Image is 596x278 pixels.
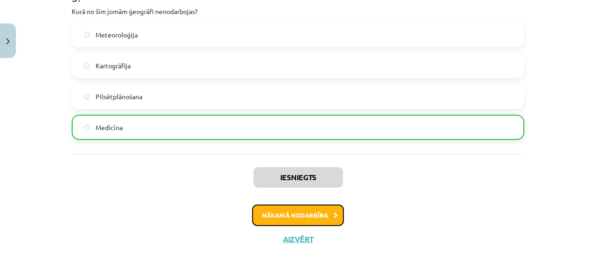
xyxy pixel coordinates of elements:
input: Pilsētplānošana [84,94,90,100]
span: Medicīna [96,123,123,132]
input: Kartogrāfija [84,63,90,69]
span: Kartogrāfija [96,61,131,71]
button: Nākamā nodarbība [252,205,344,226]
button: Aizvērt [280,234,316,244]
span: Meteoroloģija [96,30,138,40]
p: Kurā no šīm jomām ģeogrāfi nenodarbojas? [72,7,524,16]
button: Iesniegts [253,167,343,188]
span: Pilsētplānošana [96,92,142,102]
input: Meteoroloģija [84,32,90,38]
input: Medicīna [84,124,90,131]
img: icon-close-lesson-0947bae3869378f0d4975bcd49f059093ad1ed9edebbc8119c70593378902aed.svg [6,38,10,44]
